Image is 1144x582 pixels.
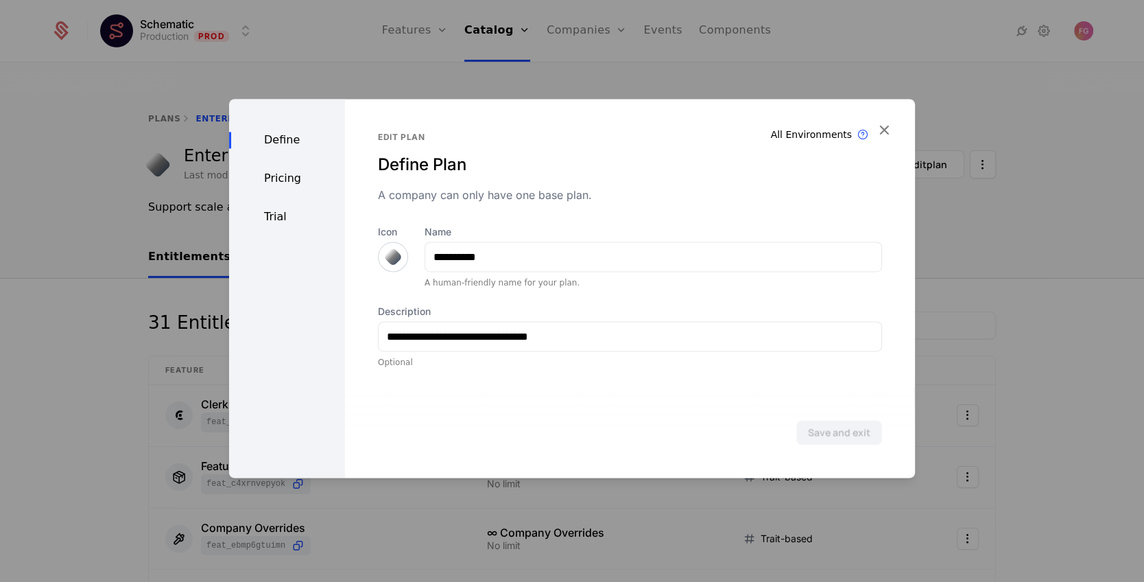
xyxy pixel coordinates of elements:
label: Icon [378,225,408,239]
div: Optional [378,357,882,368]
div: Trial [229,209,345,225]
div: Define Plan [378,154,882,176]
label: Name [425,225,882,239]
button: Save and exit [796,420,882,445]
div: A company can only have one base plan. [378,187,882,203]
div: Edit plan [378,132,882,143]
label: Description [378,305,882,318]
div: Pricing [229,170,345,187]
div: All Environments [771,128,853,141]
div: A human-friendly name for your plan. [425,277,882,288]
div: Define [229,132,345,148]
